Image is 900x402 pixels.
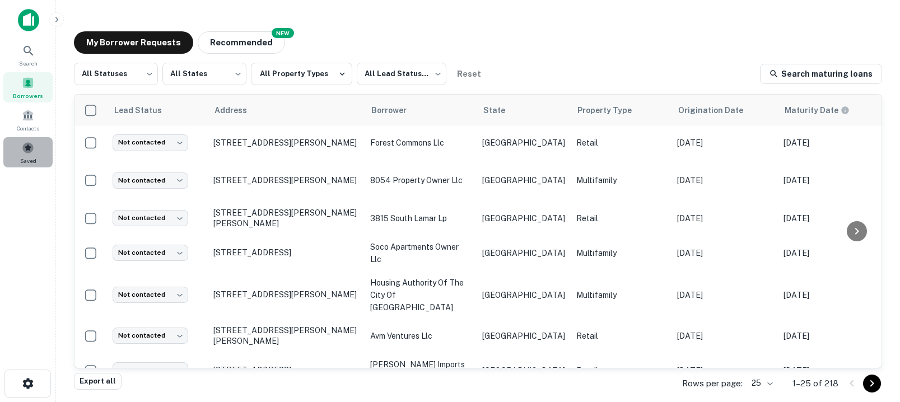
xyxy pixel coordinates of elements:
[785,104,838,116] h6: Maturity Date
[113,134,188,151] div: Not contacted
[784,212,879,225] p: [DATE]
[677,174,772,186] p: [DATE]
[785,104,864,116] span: Maturity dates displayed may be estimated. Please contact the lender for the most accurate maturi...
[198,31,285,54] button: Recommended
[18,9,39,31] img: capitalize-icon.png
[677,364,772,377] p: [DATE]
[113,210,188,226] div: Not contacted
[213,289,359,300] p: [STREET_ADDRESS][PERSON_NAME]
[571,95,671,126] th: Property Type
[576,137,666,149] p: Retail
[785,104,850,116] div: Maturity dates displayed may be estimated. Please contact the lender for the most accurate maturi...
[844,312,900,366] iframe: Chat Widget
[371,104,421,117] span: Borrower
[370,174,471,186] p: 8054 property owner llc
[213,175,359,185] p: [STREET_ADDRESS][PERSON_NAME]
[251,63,352,85] button: All Property Types
[114,104,176,117] span: Lead Status
[778,95,884,126] th: Maturity dates displayed may be estimated. Please contact the lender for the most accurate maturi...
[107,95,208,126] th: Lead Status
[784,330,879,342] p: [DATE]
[74,373,122,390] button: Export all
[17,124,39,133] span: Contacts
[671,95,778,126] th: Origination Date
[74,31,193,54] button: My Borrower Requests
[213,325,359,345] p: [STREET_ADDRESS][PERSON_NAME][PERSON_NAME]
[576,212,666,225] p: Retail
[576,364,666,377] p: Retail
[784,289,879,301] p: [DATE]
[74,59,158,88] div: All Statuses
[113,328,188,344] div: Not contacted
[370,241,471,265] p: soco apartments owner llc
[482,330,565,342] p: [GEOGRAPHIC_DATA]
[113,245,188,261] div: Not contacted
[577,104,646,117] span: Property Type
[213,138,359,148] p: [STREET_ADDRESS][PERSON_NAME]
[678,104,758,117] span: Origination Date
[19,59,38,68] span: Search
[162,59,246,88] div: All States
[477,95,571,126] th: State
[482,174,565,186] p: [GEOGRAPHIC_DATA]
[760,64,882,84] a: Search maturing loans
[370,330,471,342] p: avm ventures llc
[113,287,188,303] div: Not contacted
[20,156,36,165] span: Saved
[13,91,43,100] span: Borrowers
[747,375,775,391] div: 25
[370,137,471,149] p: forest commons llc
[784,174,879,186] p: [DATE]
[208,95,365,126] th: Address
[3,105,53,135] a: Contacts
[370,277,471,314] p: housing authority of the city of [GEOGRAPHIC_DATA]
[482,364,565,377] p: [GEOGRAPHIC_DATA]
[784,247,879,259] p: [DATE]
[3,72,53,102] a: Borrowers
[482,289,565,301] p: [GEOGRAPHIC_DATA]
[677,212,772,225] p: [DATE]
[677,289,772,301] p: [DATE]
[576,289,666,301] p: Multifamily
[113,362,188,378] div: Not contacted
[483,104,520,117] span: State
[682,377,743,390] p: Rows per page:
[784,137,879,149] p: [DATE]
[113,172,188,189] div: Not contacted
[357,59,446,88] div: All Lead Statuses
[214,104,262,117] span: Address
[576,247,666,259] p: Multifamily
[213,365,359,375] p: [STREET_ADDRESS]
[3,137,53,167] a: Saved
[482,247,565,259] p: [GEOGRAPHIC_DATA]
[213,247,359,258] p: [STREET_ADDRESS]
[370,212,471,225] p: 3815 south lamar lp
[213,208,359,228] p: [STREET_ADDRESS][PERSON_NAME][PERSON_NAME]
[677,137,772,149] p: [DATE]
[272,28,294,38] div: NEW
[677,247,772,259] p: [DATE]
[365,95,477,126] th: Borrower
[576,174,666,186] p: Multifamily
[482,212,565,225] p: [GEOGRAPHIC_DATA]
[784,364,879,377] p: [DATE]
[3,40,53,70] a: Search
[451,63,487,85] button: Reset
[863,375,881,392] button: Go to next page
[677,330,772,342] p: [DATE]
[370,358,471,383] p: [PERSON_NAME] imports inc
[482,137,565,149] p: [GEOGRAPHIC_DATA]
[576,330,666,342] p: Retail
[792,377,838,390] p: 1–25 of 218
